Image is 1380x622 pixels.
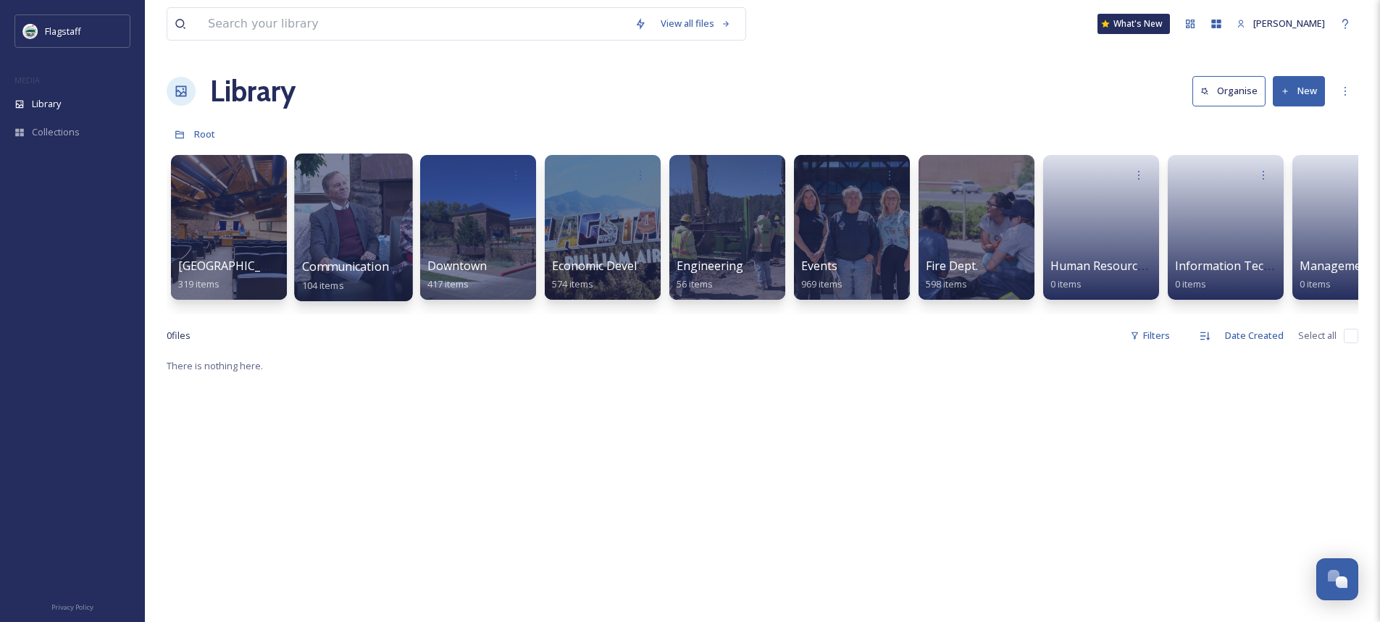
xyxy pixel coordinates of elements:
span: 104 items [302,278,344,291]
a: Privacy Policy [51,597,93,615]
span: Privacy Policy [51,602,93,612]
span: Information Technologies [1175,258,1318,274]
span: Select all [1298,329,1337,342]
a: Human Resources & Risk Management0 items [1050,259,1262,290]
span: Communication & Civic Engagement [302,259,501,274]
a: Root [194,125,215,143]
a: Library [210,70,296,113]
span: Flagstaff [45,25,81,38]
span: Library [32,97,61,111]
a: What's New [1097,14,1170,34]
a: Communication & Civic Engagement104 items [302,260,501,292]
a: Engineering56 items [677,259,743,290]
a: Information Technologies0 items [1175,259,1318,290]
span: 0 items [1175,277,1206,290]
span: MEDIA [14,75,40,85]
span: Events [801,258,837,274]
a: Organise [1192,76,1273,106]
a: Economic Development574 items [552,259,679,290]
span: 0 items [1300,277,1331,290]
span: Root [194,127,215,140]
span: 969 items [801,277,842,290]
a: [GEOGRAPHIC_DATA]319 items [178,259,295,290]
img: images%20%282%29.jpeg [23,24,38,38]
span: Collections [32,125,80,139]
span: Economic Development [552,258,679,274]
button: New [1273,76,1325,106]
span: 56 items [677,277,713,290]
span: There is nothing here. [167,359,263,372]
span: Human Resources & Risk Management [1050,258,1262,274]
div: Date Created [1218,321,1291,350]
span: Fire Dept. [926,258,978,274]
span: 417 items [427,277,469,290]
span: [PERSON_NAME] [1253,17,1325,30]
a: Downtown417 items [427,259,487,290]
a: [PERSON_NAME] [1229,9,1332,38]
button: Open Chat [1316,558,1358,600]
span: 319 items [178,277,219,290]
span: [GEOGRAPHIC_DATA] [178,258,295,274]
span: Downtown [427,258,487,274]
div: Filters [1123,321,1177,350]
a: Events969 items [801,259,842,290]
span: 574 items [552,277,593,290]
button: Organise [1192,76,1266,106]
a: View all files [653,9,738,38]
span: 598 items [926,277,967,290]
span: 0 items [1050,277,1082,290]
span: 0 file s [167,329,191,342]
span: Engineering [677,258,743,274]
input: Search your library [201,8,627,40]
a: Fire Dept.598 items [926,259,978,290]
